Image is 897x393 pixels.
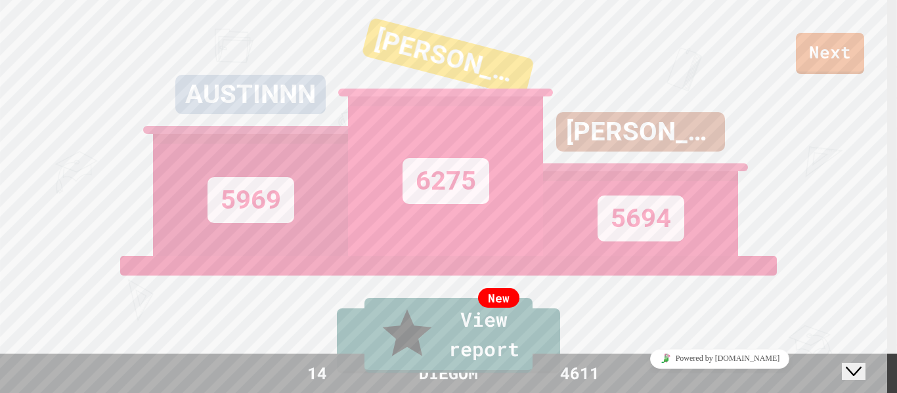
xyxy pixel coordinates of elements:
[478,288,519,308] div: New
[361,17,535,98] div: [PERSON_NAME]
[556,112,725,152] div: [PERSON_NAME]
[842,341,884,380] iframe: chat widget
[403,158,489,204] div: 6275
[175,75,326,114] div: AUSTINNN
[364,298,533,373] a: View report
[796,33,864,74] a: Next
[598,196,684,241] div: 5694
[556,344,884,373] iframe: chat widget
[208,177,294,223] div: 5969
